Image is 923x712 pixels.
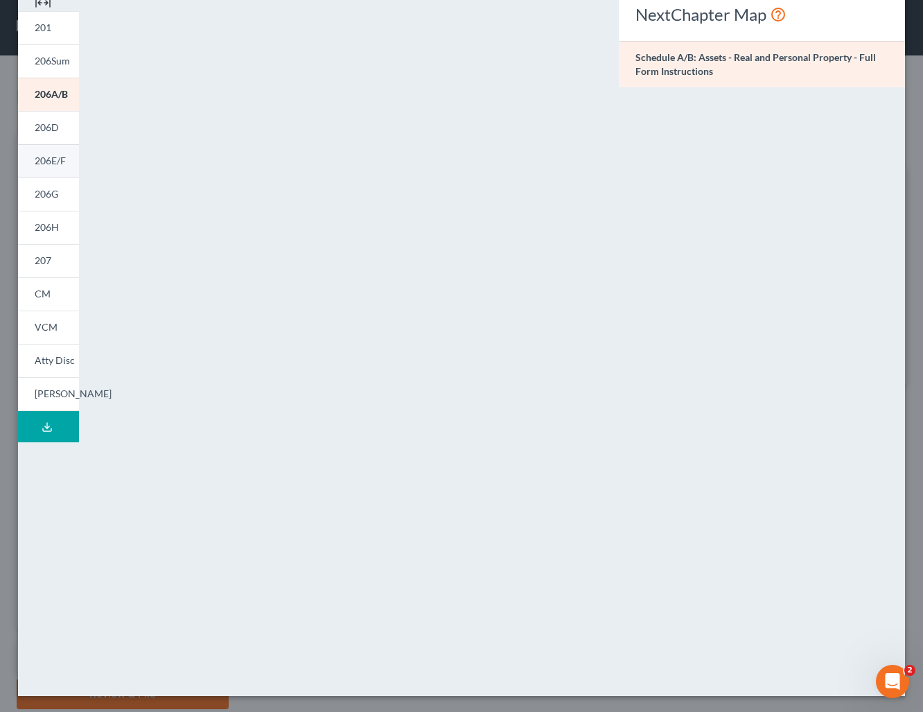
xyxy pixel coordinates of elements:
[35,88,68,100] span: 206A/B
[35,288,51,299] span: CM
[18,311,79,344] a: VCM
[104,6,593,681] iframe: <object ng-attr-data='[URL][DOMAIN_NAME]' type='application/pdf' width='100%' height='975px'></ob...
[18,177,79,211] a: 206G
[635,51,876,77] strong: Schedule A/B: Assets - Real and Personal Property - Full Form Instructions
[35,155,66,166] span: 206E/F
[35,388,112,399] span: [PERSON_NAME]
[18,11,79,44] a: 201
[35,221,59,233] span: 206H
[904,665,915,676] span: 2
[35,21,51,33] span: 201
[35,354,75,366] span: Atty Disc
[18,78,79,111] a: 206A/B
[35,121,59,133] span: 206D
[35,188,58,200] span: 206G
[35,55,70,67] span: 206Sum
[18,377,79,411] a: [PERSON_NAME]
[18,111,79,144] a: 206D
[35,321,58,333] span: VCM
[35,254,51,266] span: 207
[18,211,79,244] a: 206H
[18,277,79,311] a: CM
[635,3,888,26] div: NextChapter Map
[18,244,79,277] a: 207
[876,665,909,698] iframe: Intercom live chat
[18,144,79,177] a: 206E/F
[18,344,79,377] a: Atty Disc
[18,44,79,78] a: 206Sum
